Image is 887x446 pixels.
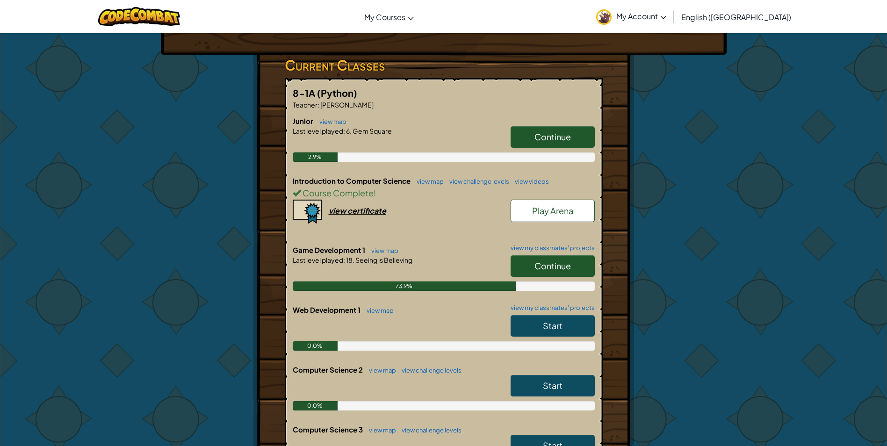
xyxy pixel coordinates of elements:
img: certificate-icon.png [293,200,322,224]
span: Game Development 1 [293,245,367,254]
span: English ([GEOGRAPHIC_DATA]) [681,12,791,22]
span: ! [374,187,376,198]
span: My Account [616,11,666,21]
span: 8-1A [293,87,317,99]
div: 0.0% [293,341,338,351]
a: view my classmates' projects [506,245,595,251]
span: 18. [345,256,354,264]
img: avatar [596,9,612,25]
span: : [317,101,319,109]
div: 2.9% [293,152,338,162]
span: Start [543,380,562,391]
span: Continue [534,260,571,271]
a: view map [364,426,396,434]
div: 73.9% [293,281,516,291]
span: Junior [293,116,315,125]
span: Web Development 1 [293,305,362,314]
span: Continue [534,131,571,142]
span: : [343,256,345,264]
span: My Courses [364,12,405,22]
a: view challenge levels [445,178,509,185]
span: Gem Square [352,127,392,135]
a: view map [364,367,396,374]
span: 6. [345,127,352,135]
a: view certificate [293,206,386,216]
span: : [343,127,345,135]
a: view map [315,118,346,125]
a: My Account [591,2,671,31]
span: Teacher [293,101,317,109]
a: view my classmates' projects [506,305,595,311]
span: Start [543,320,562,331]
span: Seeing is Believing [354,256,412,264]
img: CodeCombat logo [98,7,180,26]
span: (Python) [317,87,357,99]
a: view challenge levels [397,426,462,434]
span: Play Arena [532,205,573,216]
span: Last level played [293,256,343,264]
span: Course Complete [301,187,374,198]
span: Introduction to Computer Science [293,176,412,185]
a: My Courses [360,4,418,29]
span: Computer Science 2 [293,365,364,374]
a: view map [412,178,444,185]
a: view map [367,247,398,254]
h3: Current Classes [285,55,603,76]
span: Computer Science 3 [293,425,364,434]
div: view certificate [329,206,386,216]
a: view map [362,307,394,314]
div: 0.0% [293,401,338,410]
a: view challenge levels [397,367,462,374]
a: view videos [510,178,549,185]
span: Last level played [293,127,343,135]
a: English ([GEOGRAPHIC_DATA]) [677,4,796,29]
span: [PERSON_NAME] [319,101,374,109]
